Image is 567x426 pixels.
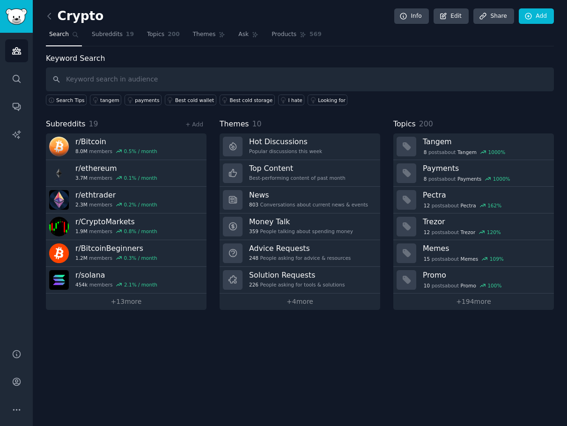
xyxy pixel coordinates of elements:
[49,190,69,210] img: ethtrader
[168,30,180,39] span: 200
[49,243,69,263] img: BitcoinBeginners
[419,119,433,128] span: 200
[46,133,206,160] a: r/Bitcoin8.0Mmembers0.5% / month
[393,118,416,130] span: Topics
[249,255,258,261] span: 248
[423,255,505,263] div: post s about
[220,95,275,105] a: Best cold storage
[46,67,554,91] input: Keyword search in audience
[46,27,82,46] a: Search
[249,270,345,280] h3: Solution Requests
[75,255,157,261] div: members
[92,30,123,39] span: Subreddits
[75,270,157,280] h3: r/ solana
[393,267,554,294] a: Promo10postsaboutPromo100%
[49,217,69,236] img: CryptoMarkets
[393,133,554,160] a: Tangem8postsaboutTangem1000%
[100,97,119,103] div: tangem
[46,267,206,294] a: r/solana454kmembers2.1% / month
[423,228,502,236] div: post s about
[473,8,514,24] a: Share
[190,27,229,46] a: Themes
[46,240,206,267] a: r/BitcoinBeginners1.2Mmembers0.3% / month
[220,213,380,240] a: Money Talk359People talking about spending money
[124,281,157,288] div: 2.1 % / month
[249,190,368,200] h3: News
[46,160,206,187] a: r/ethereum3.7Mmembers0.1% / month
[75,201,88,208] span: 2.3M
[393,294,554,310] a: +194more
[75,228,88,235] span: 1.9M
[220,118,249,130] span: Themes
[252,119,262,128] span: 10
[308,95,347,105] a: Looking for
[393,187,554,213] a: Pectra12postsaboutPectra162%
[46,9,103,24] h2: Crypto
[46,118,86,130] span: Subreddits
[423,217,547,227] h3: Trezor
[461,229,476,235] span: Trezor
[89,119,98,128] span: 19
[75,217,157,227] h3: r/ CryptoMarkets
[49,163,69,183] img: ethereum
[49,137,69,156] img: Bitcoin
[288,97,302,103] div: I hate
[135,97,159,103] div: payments
[90,95,121,105] a: tangem
[75,243,157,253] h3: r/ BitcoinBeginners
[249,243,351,253] h3: Advice Requests
[278,95,305,105] a: I hate
[75,175,88,181] span: 3.7M
[124,148,157,154] div: 0.5 % / month
[493,176,510,182] div: 1000 %
[75,190,157,200] h3: r/ ethtrader
[56,97,85,103] span: Search Tips
[147,30,164,39] span: Topics
[393,240,554,267] a: Memes15postsaboutMemes109%
[220,240,380,267] a: Advice Requests248People asking for advice & resources
[249,255,351,261] div: People asking for advice & resources
[46,187,206,213] a: r/ethtrader2.3Mmembers0.2% / month
[461,282,476,289] span: Promo
[220,160,380,187] a: Top ContentBest-performing content of past month
[249,281,258,288] span: 226
[423,175,511,183] div: post s about
[230,97,273,103] div: Best cold storage
[125,95,162,105] a: payments
[487,202,501,209] div: 162 %
[249,228,258,235] span: 359
[424,176,427,182] span: 8
[423,281,502,290] div: post s about
[185,121,203,128] a: + Add
[393,160,554,187] a: Payments8postsaboutPayments1000%
[75,255,88,261] span: 1.2M
[249,175,346,181] div: Best-performing content of past month
[124,201,157,208] div: 0.2 % / month
[423,148,506,156] div: post s about
[424,202,430,209] span: 12
[75,137,157,147] h3: r/ Bitcoin
[75,163,157,173] h3: r/ ethereum
[235,27,262,46] a: Ask
[49,270,69,290] img: solana
[424,256,430,262] span: 15
[124,228,157,235] div: 0.8 % / month
[318,97,346,103] div: Looking for
[124,255,157,261] div: 0.3 % / month
[487,229,501,235] div: 120 %
[423,163,547,173] h3: Payments
[394,8,429,24] a: Info
[126,30,134,39] span: 19
[423,137,547,147] h3: Tangem
[249,148,322,154] div: Popular discussions this week
[423,190,547,200] h3: Pectra
[75,148,88,154] span: 8.0M
[46,95,87,105] button: Search Tips
[519,8,554,24] a: Add
[490,256,504,262] div: 109 %
[75,175,157,181] div: members
[75,148,157,154] div: members
[423,270,547,280] h3: Promo
[46,54,105,63] label: Keyword Search
[434,8,469,24] a: Edit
